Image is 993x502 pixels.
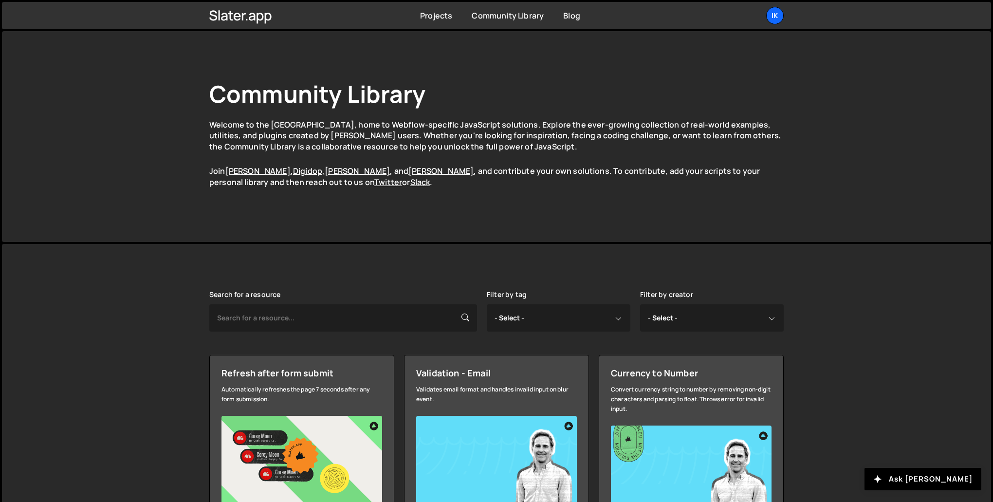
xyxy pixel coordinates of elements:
[640,291,693,298] label: Filter by creator
[410,177,430,187] a: Slack
[209,166,784,187] p: Join , , , and , and contribute your own solutions. To contribute, add your scripts to your perso...
[209,304,477,332] input: Search for a resource...
[293,166,322,176] a: Digidop
[221,367,382,379] div: Refresh after form submit
[209,291,280,298] label: Search for a resource
[325,166,390,176] a: [PERSON_NAME]
[563,10,580,21] a: Blog
[611,385,772,414] div: Convert currency string to number by removing non-digit characters and parsing to float. Throws e...
[416,367,577,379] div: Validation - Email
[209,78,784,110] h1: Community Library
[416,385,577,404] div: Validates email format and handles invalid input on blur event.
[374,177,402,187] a: Twitter
[225,166,291,176] a: [PERSON_NAME]
[420,10,452,21] a: Projects
[487,291,527,298] label: Filter by tag
[864,468,981,490] button: Ask [PERSON_NAME]
[408,166,474,176] a: [PERSON_NAME]
[611,367,772,379] div: Currency to Number
[209,119,784,152] p: Welcome to the [GEOGRAPHIC_DATA], home to Webflow-specific JavaScript solutions. Explore the ever...
[766,7,784,24] a: Ik
[472,10,544,21] a: Community Library
[221,385,382,404] div: Automatically refreshes the page 7 seconds after any form submission.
